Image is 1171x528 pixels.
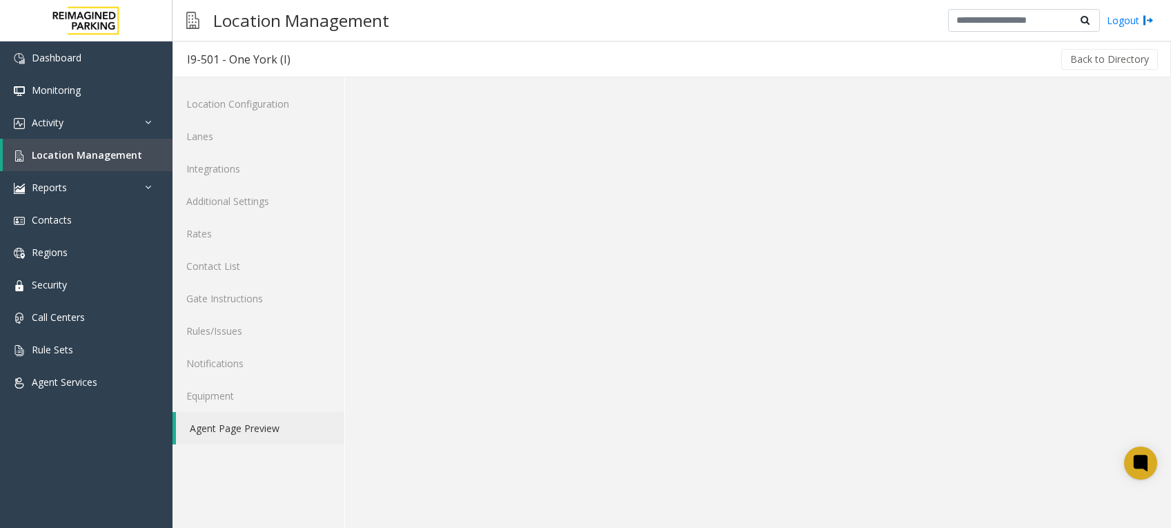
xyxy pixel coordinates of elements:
[176,412,344,444] a: Agent Page Preview
[32,84,81,97] span: Monitoring
[32,116,63,129] span: Activity
[32,375,97,389] span: Agent Services
[186,3,199,37] img: pageIcon
[173,185,344,217] a: Additional Settings
[32,148,142,162] span: Location Management
[14,150,25,162] img: 'icon'
[173,120,344,153] a: Lanes
[173,250,344,282] a: Contact List
[14,280,25,291] img: 'icon'
[187,50,291,68] div: I9-501 - One York (I)
[14,53,25,64] img: 'icon'
[1061,49,1158,70] button: Back to Directory
[32,278,67,291] span: Security
[32,213,72,226] span: Contacts
[173,88,344,120] a: Location Configuration
[14,118,25,129] img: 'icon'
[3,139,173,171] a: Location Management
[173,380,344,412] a: Equipment
[173,153,344,185] a: Integrations
[14,215,25,226] img: 'icon'
[32,246,68,259] span: Regions
[173,347,344,380] a: Notifications
[14,313,25,324] img: 'icon'
[32,311,85,324] span: Call Centers
[173,315,344,347] a: Rules/Issues
[173,282,344,315] a: Gate Instructions
[1143,13,1154,28] img: logout
[173,217,344,250] a: Rates
[32,343,73,356] span: Rule Sets
[32,51,81,64] span: Dashboard
[14,345,25,356] img: 'icon'
[14,378,25,389] img: 'icon'
[32,181,67,194] span: Reports
[1107,13,1154,28] a: Logout
[206,3,396,37] h3: Location Management
[14,183,25,194] img: 'icon'
[14,86,25,97] img: 'icon'
[14,248,25,259] img: 'icon'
